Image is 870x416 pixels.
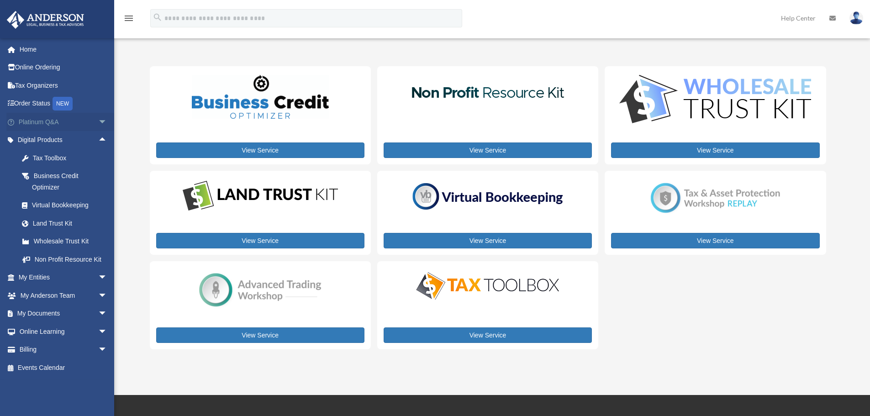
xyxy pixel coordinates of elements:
[13,250,116,269] a: Non Profit Resource Kit
[611,142,819,158] a: View Service
[6,40,121,58] a: Home
[6,322,121,341] a: Online Learningarrow_drop_down
[32,236,105,247] div: Wholesale Trust Kit
[6,76,121,95] a: Tax Organizers
[384,327,592,343] a: View Service
[32,200,105,211] div: Virtual Bookkeeping
[123,13,134,24] i: menu
[384,142,592,158] a: View Service
[13,149,116,167] a: Tax Toolbox
[32,153,105,164] div: Tax Toolbox
[6,113,121,131] a: Platinum Q&Aarrow_drop_down
[6,58,121,77] a: Online Ordering
[98,322,116,341] span: arrow_drop_down
[98,131,116,150] span: arrow_drop_up
[6,95,121,113] a: Order StatusNEW
[6,358,121,377] a: Events Calendar
[156,142,364,158] a: View Service
[98,269,116,287] span: arrow_drop_down
[13,214,116,232] a: Land Trust Kit
[153,12,163,22] i: search
[6,305,121,323] a: My Documentsarrow_drop_down
[32,218,105,229] div: Land Trust Kit
[156,233,364,248] a: View Service
[611,233,819,248] a: View Service
[123,16,134,24] a: menu
[4,11,87,29] img: Anderson Advisors Platinum Portal
[32,170,105,193] div: Business Credit Optimizer
[98,113,116,132] span: arrow_drop_down
[98,305,116,323] span: arrow_drop_down
[98,286,116,305] span: arrow_drop_down
[13,196,116,215] a: Virtual Bookkeeping
[53,97,73,111] div: NEW
[384,233,592,248] a: View Service
[6,286,121,305] a: My Anderson Teamarrow_drop_down
[32,254,105,265] div: Non Profit Resource Kit
[6,131,116,149] a: Digital Productsarrow_drop_up
[156,327,364,343] a: View Service
[849,11,863,25] img: User Pic
[13,232,116,251] a: Wholesale Trust Kit
[6,341,121,359] a: Billingarrow_drop_down
[6,269,121,287] a: My Entitiesarrow_drop_down
[13,167,116,196] a: Business Credit Optimizer
[98,341,116,359] span: arrow_drop_down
